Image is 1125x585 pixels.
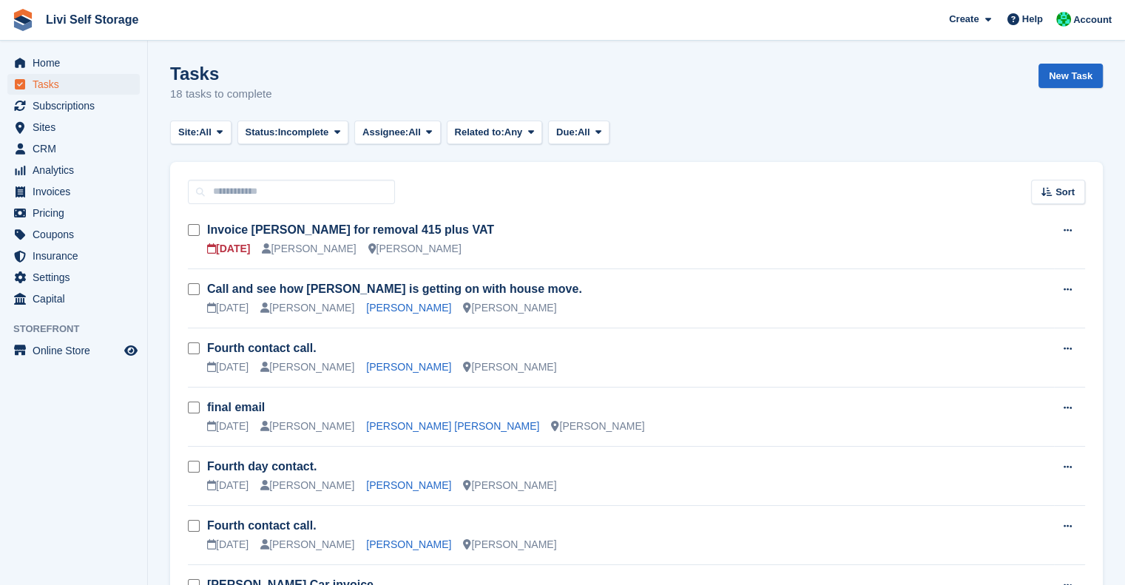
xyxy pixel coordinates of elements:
span: Status: [246,125,278,140]
span: Coupons [33,224,121,245]
div: [PERSON_NAME] [551,419,644,434]
a: Fourth contact call. [207,519,317,532]
a: menu [7,117,140,138]
a: final email [207,401,265,413]
button: Due: All [548,121,609,145]
div: [PERSON_NAME] [260,419,354,434]
button: Related to: Any [447,121,542,145]
a: Fourth day contact. [207,460,317,473]
a: menu [7,288,140,309]
a: menu [7,246,140,266]
div: [PERSON_NAME] [368,241,462,257]
span: Sites [33,117,121,138]
a: menu [7,160,140,180]
span: Tasks [33,74,121,95]
span: All [578,125,590,140]
a: menu [7,53,140,73]
a: menu [7,267,140,288]
div: [PERSON_NAME] [463,537,556,552]
span: Related to: [455,125,504,140]
a: New Task [1038,64,1103,88]
div: [PERSON_NAME] [463,300,556,316]
button: Site: All [170,121,232,145]
span: Insurance [33,246,121,266]
div: [PERSON_NAME] [463,359,556,375]
span: Capital [33,288,121,309]
div: [PERSON_NAME] [260,537,354,552]
div: [DATE] [207,478,249,493]
span: All [408,125,421,140]
a: [PERSON_NAME] [366,302,451,314]
span: Incomplete [278,125,329,140]
a: menu [7,95,140,116]
a: menu [7,138,140,159]
div: [DATE] [207,241,250,257]
span: Subscriptions [33,95,121,116]
a: menu [7,74,140,95]
div: [DATE] [207,359,249,375]
span: Account [1073,13,1112,27]
a: [PERSON_NAME] [366,538,451,550]
a: Invoice [PERSON_NAME] for removal 415 plus VAT [207,223,494,236]
a: menu [7,224,140,245]
span: Due: [556,125,578,140]
span: All [199,125,212,140]
a: Call and see how [PERSON_NAME] is getting on with house move. [207,283,582,295]
span: Storefront [13,322,147,337]
span: Pricing [33,203,121,223]
span: Site: [178,125,199,140]
img: Joe Robertson [1056,12,1071,27]
span: Sort [1055,185,1075,200]
img: stora-icon-8386f47178a22dfd0bd8f6a31ec36ba5ce8667c1dd55bd0f319d3a0aa187defe.svg [12,9,34,31]
div: [DATE] [207,537,249,552]
a: menu [7,181,140,202]
button: Status: Incomplete [237,121,348,145]
div: [DATE] [207,419,249,434]
span: Analytics [33,160,121,180]
span: Help [1022,12,1043,27]
div: [PERSON_NAME] [260,478,354,493]
a: [PERSON_NAME] [PERSON_NAME] [366,420,539,432]
div: [PERSON_NAME] [260,300,354,316]
span: Assignee: [362,125,408,140]
span: Invoices [33,181,121,202]
p: 18 tasks to complete [170,86,272,103]
a: menu [7,203,140,223]
h1: Tasks [170,64,272,84]
div: [PERSON_NAME] [260,359,354,375]
span: Settings [33,267,121,288]
a: [PERSON_NAME] [366,479,451,491]
div: [PERSON_NAME] [262,241,356,257]
span: Online Store [33,340,121,361]
a: Livi Self Storage [40,7,144,32]
a: Fourth contact call. [207,342,317,354]
a: [PERSON_NAME] [366,361,451,373]
div: [DATE] [207,300,249,316]
button: Assignee: All [354,121,441,145]
span: Create [949,12,979,27]
span: Any [504,125,523,140]
span: CRM [33,138,121,159]
div: [PERSON_NAME] [463,478,556,493]
span: Home [33,53,121,73]
a: menu [7,340,140,361]
a: Preview store [122,342,140,359]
